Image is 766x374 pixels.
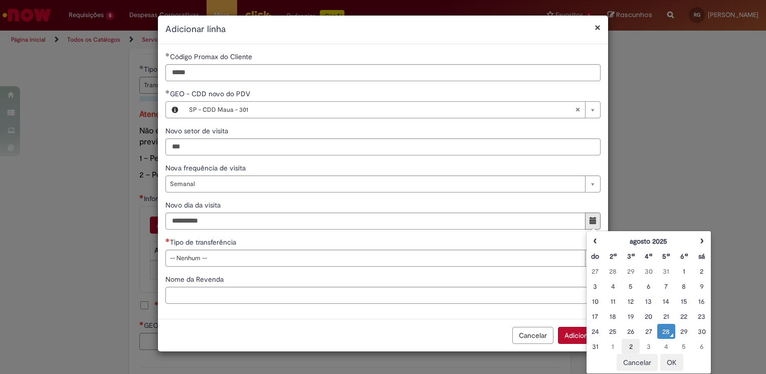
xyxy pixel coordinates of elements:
span: Tipo de transferência [170,238,238,247]
a: SP - CDD Maua - 301Limpar campo GEO - CDD novo do PDV [184,102,600,118]
div: 02 August 2025 Saturday [695,266,708,276]
div: 07 August 2025 Thursday [660,281,672,291]
th: Quinta-feira [657,249,675,264]
div: 13 August 2025 Wednesday [642,296,655,306]
div: 06 August 2025 Wednesday [642,281,655,291]
span: Novo dia da visita [165,201,223,210]
div: 15 August 2025 Friday [678,296,690,306]
th: Domingo [587,249,604,264]
div: 25 August 2025 Monday [607,326,619,336]
div: 30 August 2025 Saturday [695,326,708,336]
th: Segunda-feira [604,249,622,264]
div: 16 August 2025 Saturday [695,296,708,306]
div: 10 August 2025 Sunday [589,296,602,306]
div: 22 August 2025 Friday [678,311,690,321]
div: 29 August 2025 Friday [678,326,690,336]
div: 12 August 2025 Tuesday [624,296,637,306]
div: 04 September 2025 Thursday [660,341,672,351]
div: 04 August 2025 Monday [607,281,619,291]
div: 01 August 2025 Friday [678,266,690,276]
button: Adicionar [558,327,601,344]
th: Quarta-feira [640,249,657,264]
input: Novo dia da visita [165,213,586,230]
div: 17 August 2025 Sunday [589,311,602,321]
th: Terça-feira [622,249,639,264]
div: O seletor de data foi aberto.28 August 2025 Thursday [660,326,672,336]
button: OK [660,354,683,371]
div: 26 August 2025 Tuesday [624,326,637,336]
span: Nova frequência de visita [165,163,248,172]
th: Mês anterior [587,234,604,249]
th: Próximo mês [693,234,710,249]
span: Necessários - GEO - CDD novo do PDV [170,89,252,98]
div: 01 September 2025 Monday [607,341,619,351]
div: 14 August 2025 Thursday [660,296,672,306]
div: 08 August 2025 Friday [678,281,690,291]
div: 19 August 2025 Tuesday [624,311,637,321]
div: 11 August 2025 Monday [607,296,619,306]
button: Cancelar [617,354,658,371]
div: 29 July 2025 Tuesday [624,266,637,276]
span: Obrigatório Preenchido [165,53,170,57]
div: 20 August 2025 Wednesday [642,311,655,321]
span: Semanal [170,176,580,192]
div: 09 August 2025 Saturday [695,281,708,291]
button: Fechar modal [595,22,601,33]
abbr: Limpar campo GEO - CDD novo do PDV [570,102,585,118]
span: Obrigatório Preenchido [165,90,170,94]
div: 06 September 2025 Saturday [695,341,708,351]
th: agosto 2025. Alternar mês [604,234,693,249]
th: Sexta-feira [675,249,693,264]
input: Novo setor de visita [165,138,601,155]
div: 03 September 2025 Wednesday [642,341,655,351]
div: 23 August 2025 Saturday [695,311,708,321]
input: Nome da Revenda [165,287,601,304]
span: Nome da Revenda [165,275,226,284]
div: 27 August 2025 Wednesday [642,326,655,336]
h2: Adicionar linha [165,23,601,36]
th: Sábado [693,249,710,264]
div: 27 July 2025 Sunday [589,266,602,276]
div: 24 August 2025 Sunday [589,326,602,336]
div: 02 September 2025 Tuesday [624,341,637,351]
div: 30 July 2025 Wednesday [642,266,655,276]
span: -- Nenhum -- [170,250,580,266]
div: 31 July 2025 Thursday [660,266,672,276]
span: Necessários [165,238,170,242]
div: Escolher data [586,231,711,374]
div: 03 August 2025 Sunday [589,281,602,291]
div: 05 September 2025 Friday [678,341,690,351]
button: Cancelar [512,327,553,344]
span: SP - CDD Maua - 301 [189,102,575,118]
input: Código Promax do Cliente [165,64,601,81]
span: Código Promax do Cliente [170,52,254,61]
div: 18 August 2025 Monday [607,311,619,321]
button: GEO - CDD novo do PDV, Visualizar este registro SP - CDD Maua - 301 [166,102,184,118]
span: Novo setor de visita [165,126,230,135]
button: Mostrar calendário para Novo dia da visita [585,213,601,230]
div: 31 August 2025 Sunday [589,341,602,351]
div: 28 July 2025 Monday [607,266,619,276]
div: 21 August 2025 Thursday [660,311,672,321]
div: 05 August 2025 Tuesday [624,281,637,291]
